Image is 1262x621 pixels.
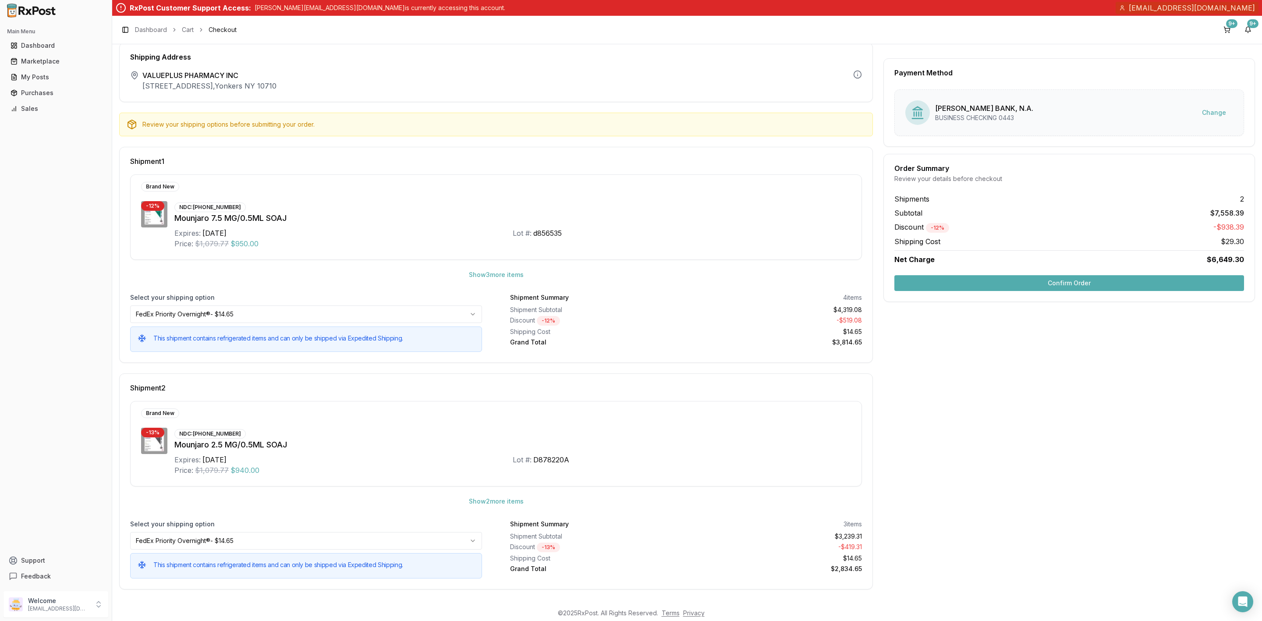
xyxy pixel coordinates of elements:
button: Dashboard [4,39,108,53]
div: $14.65 [690,327,862,336]
span: $6,649.30 [1207,254,1244,265]
a: Terms [662,609,680,617]
div: Grand Total [510,564,683,573]
div: Mounjaro 7.5 MG/0.5ML SOAJ [174,212,851,224]
span: $940.00 [230,465,259,476]
div: Discount [510,316,683,326]
div: RxPost Customer Support Access: [130,3,251,13]
span: Shipment 2 [130,384,166,391]
div: Open Intercom Messenger [1232,591,1253,612]
div: Discount [510,543,683,552]
div: $14.65 [690,554,862,563]
button: Marketplace [4,54,108,68]
div: Shipping Address [130,53,862,60]
div: $3,239.31 [690,532,862,541]
div: [DATE] [202,454,227,465]
span: $1,079.77 [195,465,229,476]
div: $4,319.08 [690,305,862,314]
div: Dashboard [11,41,101,50]
a: Dashboard [7,38,105,53]
a: Sales [7,101,105,117]
span: Discount [894,223,949,231]
div: - $419.31 [690,543,862,552]
div: Brand New [141,408,179,418]
div: 9+ [1247,19,1258,28]
p: [EMAIL_ADDRESS][DOMAIN_NAME] [28,605,89,612]
span: Feedback [21,572,51,581]
button: 9+ [1241,23,1255,37]
h5: This shipment contains refrigerated items and can only be shipped via Expedited Shipping. [153,334,475,343]
a: Dashboard [135,25,167,34]
p: [PERSON_NAME][EMAIL_ADDRESS][DOMAIN_NAME] is currently accessing this account. [255,4,505,12]
div: Payment Method [894,69,1244,76]
button: Show2more items [462,493,531,509]
span: Shipments [894,194,929,204]
nav: breadcrumb [135,25,237,34]
div: Expires: [174,228,201,238]
div: Mounjaro 2.5 MG/0.5ML SOAJ [174,439,851,451]
div: Review your shipping options before submitting your order. [142,120,865,129]
label: Select your shipping option [130,520,482,529]
div: Purchases [11,89,101,97]
div: Sales [11,104,101,113]
div: 3 items [844,520,862,529]
button: Show3more items [462,267,531,283]
div: - 12 % [141,201,164,211]
div: NDC: [PHONE_NUMBER] [174,429,246,439]
div: Order Summary [894,165,1244,172]
div: Shipment Summary [510,293,569,302]
div: My Posts [11,73,101,82]
div: - 13 % [537,543,560,552]
div: $3,814.65 [690,338,862,347]
button: Purchases [4,86,108,100]
div: d856535 [533,228,562,238]
div: Lot #: [513,454,532,465]
button: Change [1195,105,1233,121]
div: Shipment Subtotal [510,305,683,314]
div: Price: [174,238,193,249]
div: BUSINESS CHECKING 0443 [935,114,1033,122]
div: Shipment Summary [510,520,569,529]
div: Lot #: [513,228,532,238]
div: Marketplace [11,57,101,66]
span: $1,079.77 [195,238,229,249]
img: Mounjaro 7.5 MG/0.5ML SOAJ [141,201,167,227]
div: Brand New [141,182,179,192]
span: VALUEPLUS PHARMACY INC [142,70,277,81]
a: Purchases [7,85,105,101]
div: Price: [174,465,193,476]
p: [STREET_ADDRESS] , Yonkers NY 10710 [142,81,277,91]
span: [EMAIL_ADDRESS][DOMAIN_NAME] [1129,3,1255,13]
button: Support [4,553,108,568]
button: Sales [4,102,108,116]
div: $2,834.65 [690,564,862,573]
button: 9+ [1220,23,1234,37]
a: Cart [182,25,194,34]
p: Welcome [28,596,89,605]
div: 9+ [1226,19,1237,28]
div: NDC: [PHONE_NUMBER] [174,202,246,212]
div: [DATE] [202,228,227,238]
span: 2 [1240,194,1244,204]
span: Shipping Cost [894,236,940,247]
div: Grand Total [510,338,683,347]
div: Review your details before checkout [894,174,1244,183]
span: Checkout [209,25,237,34]
div: [PERSON_NAME] BANK, N.A. [935,103,1033,114]
span: Subtotal [894,208,922,218]
div: D878220A [533,454,569,465]
img: User avatar [9,597,23,611]
span: $29.30 [1221,236,1244,247]
h5: This shipment contains refrigerated items and can only be shipped via Expedited Shipping. [153,561,475,569]
div: Shipping Cost [510,554,683,563]
div: Shipping Cost [510,327,683,336]
button: Feedback [4,568,108,584]
a: My Posts [7,69,105,85]
button: My Posts [4,70,108,84]
div: Expires: [174,454,201,465]
button: Confirm Order [894,275,1244,291]
span: -$938.39 [1213,222,1244,233]
img: RxPost Logo [4,4,60,18]
span: $7,558.39 [1210,208,1244,218]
